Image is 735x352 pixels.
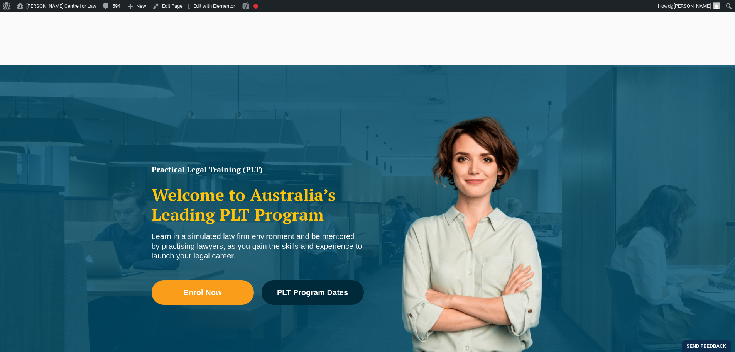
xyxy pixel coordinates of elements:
span: Enrol Now [184,289,222,296]
div: Learn in a simulated law firm environment and be mentored by practising lawyers, as you gain the ... [152,232,364,261]
span: Edit with Elementor [193,3,235,9]
span: PLT Program Dates [277,289,348,296]
a: Enrol Now [152,280,254,305]
h2: Welcome to Australia’s Leading PLT Program [152,185,364,224]
a: PLT Program Dates [262,280,364,305]
div: Focus keyphrase not set [253,4,258,9]
h1: Practical Legal Training (PLT) [152,166,364,173]
span: [PERSON_NAME] [674,3,711,9]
